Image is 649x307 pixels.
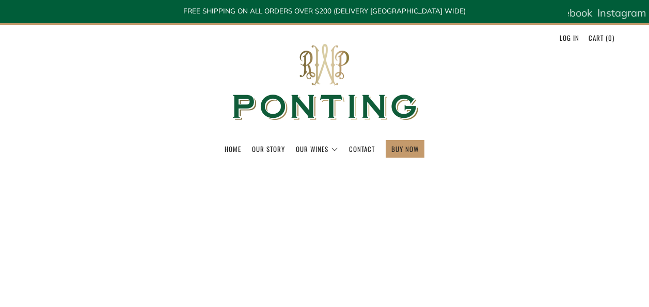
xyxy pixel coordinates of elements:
a: Cart (0) [589,29,614,46]
a: Home [225,141,241,157]
a: Our Wines [296,141,338,157]
img: Ponting Wines [221,25,428,140]
span: Instagram [597,6,646,19]
span: 0 [608,33,612,43]
a: Instagram [597,3,646,23]
a: Our Story [252,141,285,157]
a: BUY NOW [391,141,419,157]
a: Contact [349,141,375,157]
span: Facebook [547,6,592,19]
a: Facebook [547,3,592,23]
a: Log in [560,29,579,46]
